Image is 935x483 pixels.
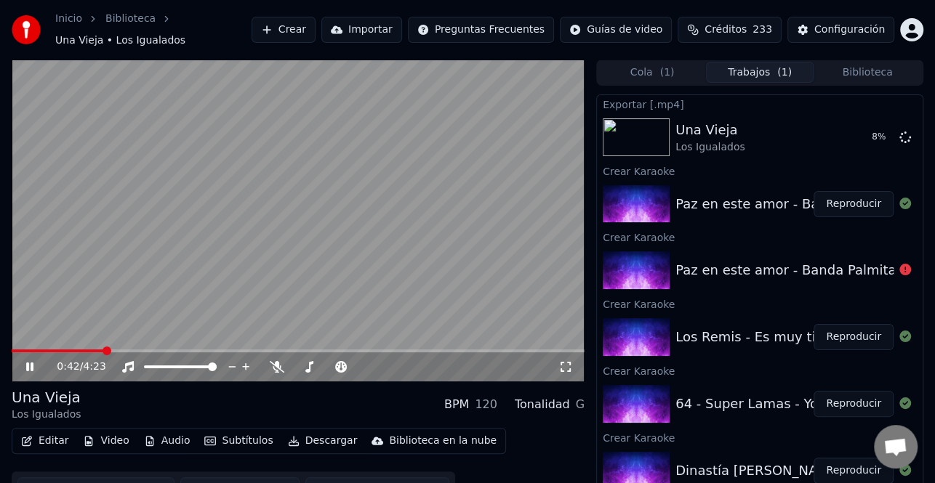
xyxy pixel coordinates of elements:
div: Los Igualados [12,407,81,422]
div: / [57,360,92,374]
button: Cola [598,62,706,83]
div: Una Vieja [12,387,81,407]
span: Una Vieja • Los Igualados [55,33,185,48]
button: Configuración [787,17,894,43]
span: ( 1 ) [659,65,674,80]
button: Reproducir [814,324,894,350]
button: Importar [321,17,402,43]
div: Biblioteca en la nube [389,434,497,448]
button: Biblioteca [814,62,921,83]
nav: breadcrumb [55,12,252,48]
div: BPM [444,396,469,413]
button: Audio [138,431,196,451]
div: 120 [475,396,497,413]
button: Reproducir [814,391,894,417]
a: Biblioteca [105,12,156,26]
div: Los Remis - Es muy ti Vida [675,327,848,347]
a: Chat abierto [874,425,918,468]
span: 0:42 [57,360,79,374]
button: Editar [15,431,74,451]
div: Crear Karaoke [597,362,923,379]
button: Descargar [282,431,364,451]
span: 233 [753,23,772,37]
div: Tonalidad [515,396,570,413]
a: Inicio [55,12,82,26]
span: 4:23 [83,360,105,374]
div: G [576,396,585,413]
div: Una Vieja [675,120,745,140]
div: 8 % [872,131,894,143]
button: Trabajos [706,62,814,83]
div: Crear Karaoke [597,295,923,312]
span: Créditos [705,23,747,37]
button: Reproducir [814,191,894,217]
button: Preguntas Frecuentes [408,17,554,43]
button: Video [77,431,135,451]
button: Crear [252,17,316,43]
div: Crear Karaoke [597,162,923,179]
span: ( 1 ) [777,65,792,80]
button: Subtítulos [198,431,278,451]
button: Guías de video [560,17,672,43]
div: Crear Karaoke [597,228,923,245]
div: Crear Karaoke [597,429,923,446]
img: youka [12,15,41,44]
div: Configuración [814,23,885,37]
button: Créditos233 [678,17,782,43]
div: 64 - Super Lamas - Yo Quiero Chupar [675,394,917,414]
div: Los Igualados [675,140,745,155]
div: Exportar [.mp4] [597,95,923,113]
